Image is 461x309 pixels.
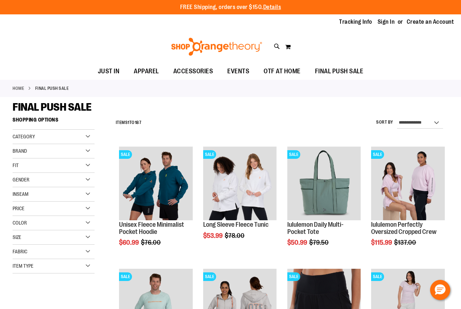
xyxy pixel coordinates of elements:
[287,150,300,159] span: SALE
[287,221,343,235] a: lululemon Daily Multi-Pocket Tote
[203,147,277,220] img: Product image for Fleece Long Sleeve
[203,272,216,281] span: SALE
[119,150,132,159] span: SALE
[13,101,92,113] span: FINAL PUSH SALE
[166,63,220,80] a: ACCESSORIES
[170,38,263,56] img: Shop Orangetheory
[13,162,19,168] span: Fit
[13,220,27,226] span: Color
[308,63,371,79] a: FINAL PUSH SALE
[13,234,21,240] span: Size
[180,3,281,11] p: FREE Shipping, orders over $150.
[13,191,28,197] span: Inseam
[119,221,184,235] a: Unisex Fleece Minimalist Pocket Hoodie
[203,150,216,159] span: SALE
[287,239,308,246] span: $50.99
[115,143,196,264] div: product
[141,239,162,246] span: $76.00
[13,85,24,92] a: Home
[371,150,384,159] span: SALE
[264,63,301,79] span: OTF AT HOME
[394,239,417,246] span: $137.00
[127,63,166,80] a: APPAREL
[371,221,437,235] a: lululemon Perfectly Oversized Cropped Crew
[376,119,393,125] label: Sort By
[203,232,224,239] span: $53.99
[35,85,69,92] strong: FINAL PUSH SALE
[203,147,277,221] a: Product image for Fleece Long SleeveSALE
[227,63,249,79] span: EVENTS
[13,114,95,130] strong: Shopping Options
[173,63,213,79] span: ACCESSORIES
[284,143,364,264] div: product
[119,147,192,220] img: Unisex Fleece Minimalist Pocket Hoodie
[309,239,330,246] span: $79.50
[368,143,448,264] div: product
[263,4,281,10] a: Details
[287,147,361,220] img: lululemon Daily Multi-Pocket Tote
[13,134,35,139] span: Category
[256,63,308,80] a: OTF AT HOME
[98,63,120,79] span: JUST IN
[287,147,361,221] a: lululemon Daily Multi-Pocket ToteSALE
[13,177,29,183] span: Gender
[128,120,129,125] span: 1
[13,206,24,211] span: Price
[225,232,246,239] span: $78.00
[200,143,280,257] div: product
[13,249,27,254] span: Fabric
[203,221,269,228] a: Long Sleeve Fleece Tunic
[91,63,127,80] a: JUST IN
[339,18,372,26] a: Tracking Info
[287,272,300,281] span: SALE
[430,280,450,300] button: Hello, have a question? Let’s chat.
[116,117,142,128] h2: Items to
[371,272,384,281] span: SALE
[119,239,140,246] span: $60.99
[371,147,444,220] img: lululemon Perfectly Oversized Cropped Crew
[13,148,27,154] span: Brand
[119,272,132,281] span: SALE
[13,263,33,269] span: Item Type
[315,63,364,79] span: FINAL PUSH SALE
[135,120,142,125] span: 187
[371,239,393,246] span: $115.99
[134,63,159,79] span: APPAREL
[119,147,192,221] a: Unisex Fleece Minimalist Pocket HoodieSALE
[378,18,395,26] a: Sign In
[371,147,444,221] a: lululemon Perfectly Oversized Cropped CrewSALE
[407,18,454,26] a: Create an Account
[220,63,256,80] a: EVENTS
